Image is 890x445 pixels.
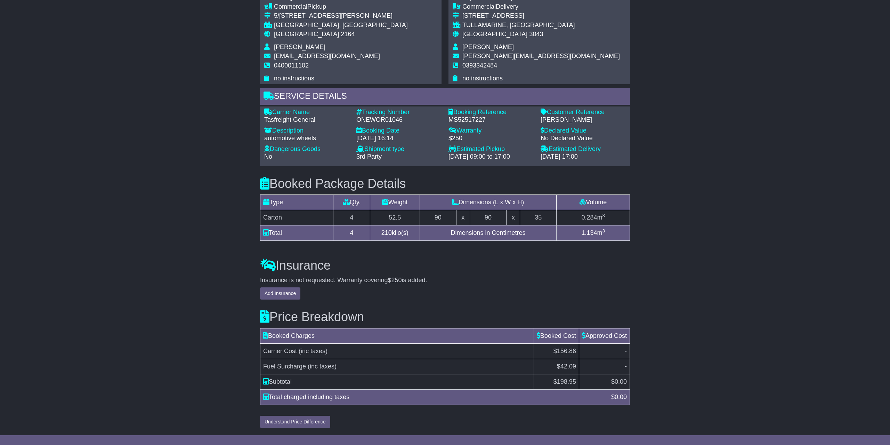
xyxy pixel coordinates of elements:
div: [DATE] 16:14 [356,135,442,142]
span: 1.134 [581,229,597,236]
td: Qty. [333,195,370,210]
span: no instructions [274,75,314,82]
td: Dimensions in Centimetres [420,225,557,241]
div: Estimated Delivery [541,145,626,153]
div: [DATE] 17:00 [541,153,626,161]
div: $250 [448,135,534,142]
td: $ [534,374,579,390]
td: x [507,210,520,225]
div: [DATE] 09:00 to 17:00 [448,153,534,161]
div: MS52517227 [448,116,534,124]
div: [PERSON_NAME] [541,116,626,124]
div: $ [608,392,630,402]
div: Declared Value [541,127,626,135]
td: 52.5 [370,210,420,225]
span: $42.09 [557,363,576,370]
td: Volume [557,195,630,210]
span: $156.86 [553,348,576,355]
span: 0393342484 [462,62,497,69]
div: Description [264,127,349,135]
sup: 3 [602,228,605,233]
div: Service Details [260,88,630,106]
td: Carton [260,210,333,225]
td: 4 [333,210,370,225]
span: [PERSON_NAME] [462,43,514,50]
div: Delivery [462,3,620,11]
td: Booked Charges [260,328,534,344]
div: Pickup [274,3,408,11]
span: 0.00 [615,378,627,385]
span: 198.95 [557,378,576,385]
span: [PERSON_NAME][EMAIL_ADDRESS][DOMAIN_NAME] [462,53,620,59]
span: No [264,153,272,160]
sup: 3 [602,213,605,218]
td: m [557,210,630,225]
div: Shipment type [356,145,442,153]
div: Carrier Name [264,109,349,116]
span: 0.00 [615,394,627,400]
button: Add Insurance [260,287,300,300]
td: 90 [470,210,506,225]
div: Customer Reference [541,109,626,116]
div: Insurance is not requested. Warranty covering is added. [260,277,630,284]
span: [EMAIL_ADDRESS][DOMAIN_NAME] [274,53,380,59]
div: Tasfreight General [264,116,349,124]
span: 3043 [529,31,543,38]
div: Booking Date [356,127,442,135]
td: Total [260,225,333,241]
h3: Price Breakdown [260,310,630,324]
td: Dimensions (L x W x H) [420,195,557,210]
div: Tracking Number [356,109,442,116]
div: [GEOGRAPHIC_DATA], [GEOGRAPHIC_DATA] [274,22,408,29]
td: 90 [420,210,456,225]
span: 0400011102 [274,62,309,69]
div: No Declared Value [541,135,626,142]
span: (inc taxes) [308,363,337,370]
td: 35 [520,210,557,225]
div: automotive wheels [264,135,349,142]
td: m [557,225,630,241]
div: TULLAMARINE, [GEOGRAPHIC_DATA] [462,22,620,29]
div: Warranty [448,127,534,135]
button: Understand Price Difference [260,416,330,428]
div: [STREET_ADDRESS] [462,12,620,20]
span: Carrier Cost [263,348,297,355]
td: kilo(s) [370,225,420,241]
span: [GEOGRAPHIC_DATA] [274,31,339,38]
td: Weight [370,195,420,210]
td: 4 [333,225,370,241]
span: 3rd Party [356,153,382,160]
h3: Booked Package Details [260,177,630,191]
td: Subtotal [260,374,534,390]
span: 0.284 [581,214,597,221]
div: Dangerous Goods [264,145,349,153]
span: (inc taxes) [299,348,327,355]
div: ONEWOR01046 [356,116,442,124]
span: 210 [381,229,392,236]
span: [PERSON_NAME] [274,43,325,50]
span: no instructions [462,75,503,82]
span: $250 [388,277,402,284]
div: Booking Reference [448,109,534,116]
h3: Insurance [260,259,630,272]
div: 5/[STREET_ADDRESS][PERSON_NAME] [274,12,408,20]
span: Commercial [462,3,496,10]
span: [GEOGRAPHIC_DATA] [462,31,527,38]
span: - [625,363,627,370]
span: - [625,348,627,355]
td: Type [260,195,333,210]
td: x [456,210,470,225]
div: Total charged including taxes [260,392,608,402]
td: Booked Cost [534,328,579,344]
td: Approved Cost [579,328,630,344]
span: Fuel Surcharge [263,363,306,370]
div: Estimated Pickup [448,145,534,153]
span: Commercial [274,3,307,10]
td: $ [579,374,630,390]
span: 2164 [341,31,355,38]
